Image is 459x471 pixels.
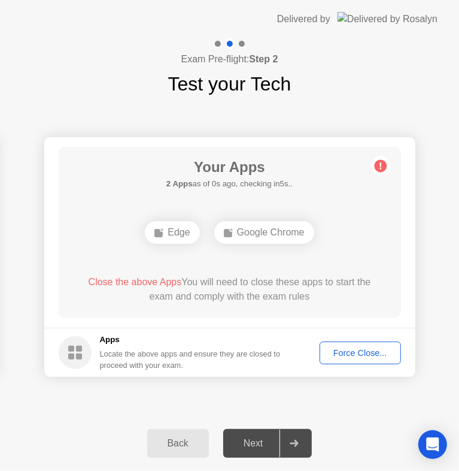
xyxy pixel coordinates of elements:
h4: Exam Pre-flight: [181,52,278,67]
div: You will need to close these apps to start the exam and comply with the exam rules [75,275,384,304]
span: Close the above Apps [89,277,182,287]
button: Next [223,429,312,458]
div: Open Intercom Messenger [418,430,447,459]
div: Locate the above apps and ensure they are closed to proceed with your exam. [100,348,281,371]
button: Force Close... [320,342,401,364]
div: Google Chrome [214,221,314,244]
div: Delivered by [277,12,330,26]
h1: Test your Tech [168,70,291,98]
button: Back [147,429,209,458]
img: Delivered by Rosalyn [338,12,437,26]
h5: as of 0s ago, checking in5s.. [166,178,293,190]
h5: Apps [100,334,281,346]
b: Step 2 [249,54,278,64]
div: Back [151,438,205,449]
b: 2 Apps [166,179,193,188]
div: Force Close... [324,348,397,358]
div: Edge [145,221,199,244]
div: Next [227,438,280,449]
h1: Your Apps [166,156,293,178]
